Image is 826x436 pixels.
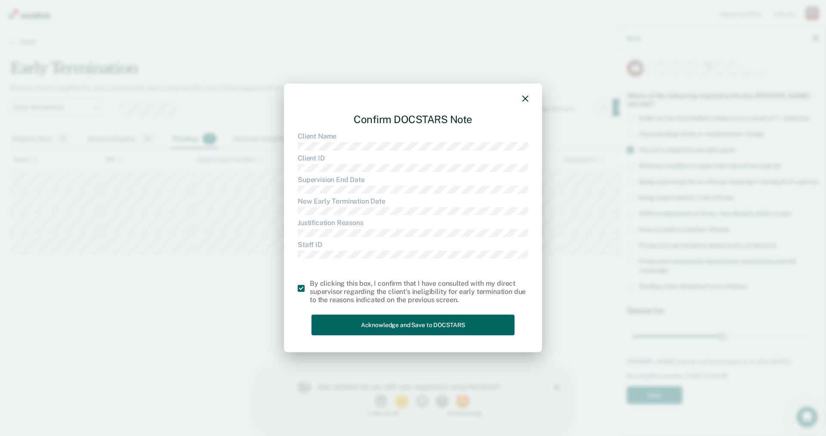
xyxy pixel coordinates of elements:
dt: Client Name [298,132,528,140]
img: Profile image for Kim [38,9,52,22]
div: 1 - Not at all [59,39,140,44]
dt: Supervision End Date [298,176,528,184]
dt: Client ID [298,154,528,162]
div: Confirm DOCSTARS Note [298,106,528,133]
div: How satisfied are you with your experience using Recidiviz? [59,11,257,19]
button: 2 [135,23,152,36]
div: 5 - Extremely [189,39,270,44]
button: 1 [115,23,130,36]
div: By clicking this box, I confirm that I have consulted with my direct supervisor regarding the cli... [310,279,528,304]
div: Close survey [295,13,300,18]
button: Acknowledge and Save to DOCSTARS [311,315,515,336]
button: 4 [176,23,191,36]
button: 5 [196,23,213,36]
dt: New Early Termination Date [298,197,528,205]
dt: Staff ID [298,241,528,249]
dt: Justification Reasons [298,219,528,227]
button: 3 [157,23,172,36]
